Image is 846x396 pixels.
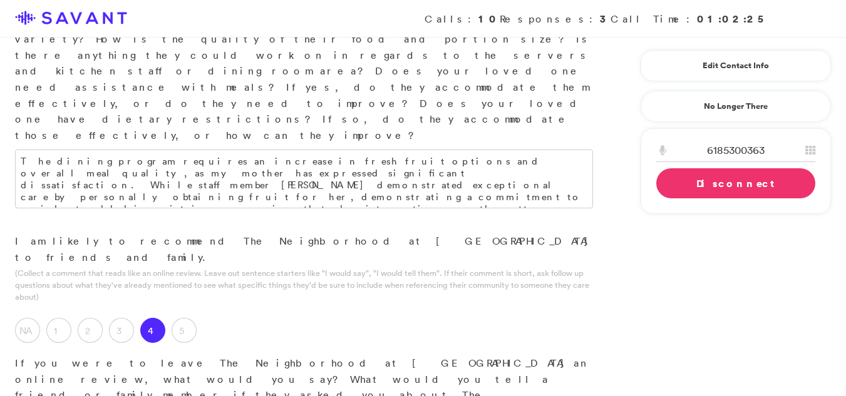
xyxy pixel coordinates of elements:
[109,318,134,343] label: 3
[641,91,831,122] a: No Longer There
[172,318,197,343] label: 5
[600,12,611,26] strong: 3
[697,12,768,26] strong: 01:02:25
[478,12,500,26] strong: 10
[656,56,815,76] a: Edit Contact Info
[15,267,593,303] p: (Collect a comment that reads like an online review. Leave out sentence starters like "I would sa...
[656,168,815,198] a: Disconnect
[140,318,165,343] label: 4
[15,318,40,343] label: NA
[46,318,71,343] label: 1
[78,318,103,343] label: 2
[15,233,593,265] p: I am likely to recommend The Neighborhood at [GEOGRAPHIC_DATA] to friends and family.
